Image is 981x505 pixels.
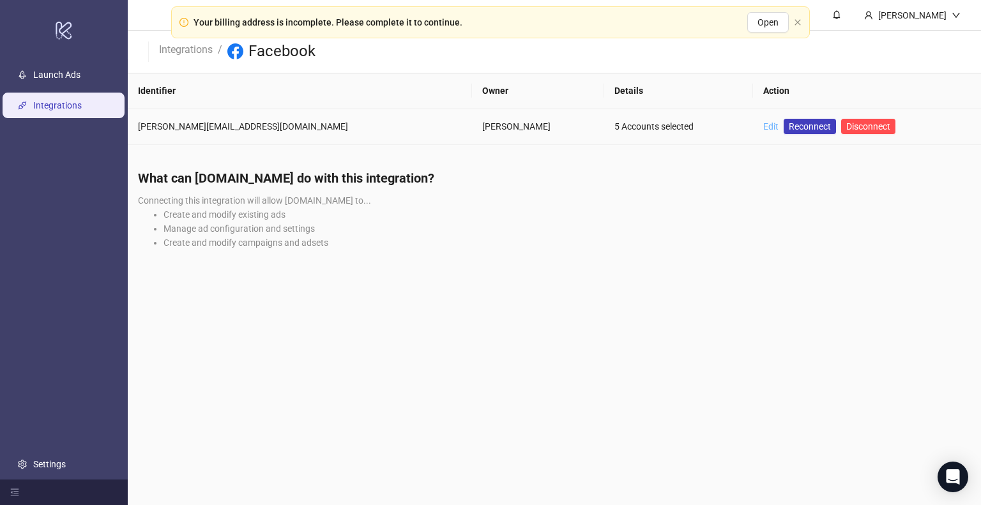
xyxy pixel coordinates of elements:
li: Create and modify campaigns and adsets [163,236,971,250]
a: Launch Ads [33,70,80,80]
a: Edit [763,121,779,132]
th: Owner [472,73,604,109]
span: close [794,19,802,26]
a: Integrations [156,41,215,56]
span: Reconnect [789,119,831,133]
span: down [952,11,961,20]
span: user [864,11,873,20]
th: Action [753,73,981,109]
a: Reconnect [784,119,836,134]
th: Details [604,73,753,109]
li: Create and modify existing ads [163,207,971,222]
div: Open Intercom Messenger [938,462,968,492]
span: exclamation-circle [179,18,188,27]
button: Disconnect [841,119,895,134]
span: Disconnect [846,121,890,132]
li: Manage ad configuration and settings [163,222,971,236]
a: Settings [33,459,66,469]
h3: Facebook [248,41,316,62]
h4: What can [DOMAIN_NAME] do with this integration? [138,169,971,187]
span: Connecting this integration will allow [DOMAIN_NAME] to... [138,195,371,206]
button: close [794,19,802,27]
a: Integrations [33,100,82,110]
span: Open [757,17,779,27]
li: / [218,41,222,62]
div: [PERSON_NAME][EMAIL_ADDRESS][DOMAIN_NAME] [138,119,462,133]
span: bell [832,10,841,19]
div: Your billing address is incomplete. Please complete it to continue. [194,15,462,29]
div: [PERSON_NAME] [873,8,952,22]
div: 5 Accounts selected [614,119,743,133]
div: [PERSON_NAME] [482,119,594,133]
th: Identifier [128,73,472,109]
button: Open [747,12,789,33]
span: menu-fold [10,488,19,497]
